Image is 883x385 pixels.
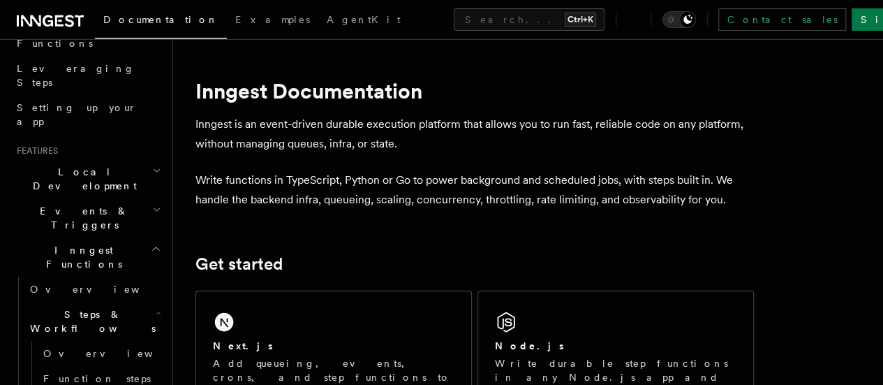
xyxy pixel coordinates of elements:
[24,307,156,335] span: Steps & Workflows
[43,373,151,384] span: Function steps
[662,11,696,28] button: Toggle dark mode
[454,8,604,31] button: Search...Ctrl+K
[24,302,164,341] button: Steps & Workflows
[718,8,846,31] a: Contact sales
[11,204,152,232] span: Events & Triggers
[43,348,187,359] span: Overview
[495,339,564,353] h2: Node.js
[95,4,227,39] a: Documentation
[24,277,164,302] a: Overview
[227,4,318,38] a: Examples
[327,14,401,25] span: AgentKit
[195,170,754,210] p: Write functions in TypeScript, Python or Go to power background and scheduled jobs, with steps bu...
[213,339,273,353] h2: Next.js
[11,243,151,271] span: Inngest Functions
[11,95,164,134] a: Setting up your app
[38,341,164,366] a: Overview
[103,14,218,25] span: Documentation
[11,56,164,95] a: Leveraging Steps
[17,102,137,127] span: Setting up your app
[565,13,596,27] kbd: Ctrl+K
[11,198,164,238] button: Events & Triggers
[318,4,409,38] a: AgentKit
[11,159,164,198] button: Local Development
[195,254,283,274] a: Get started
[11,165,152,193] span: Local Development
[195,115,754,154] p: Inngest is an event-driven durable execution platform that allows you to run fast, reliable code ...
[195,78,754,103] h1: Inngest Documentation
[11,238,164,277] button: Inngest Functions
[235,14,310,25] span: Examples
[17,63,135,88] span: Leveraging Steps
[30,284,174,295] span: Overview
[11,145,58,157] span: Features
